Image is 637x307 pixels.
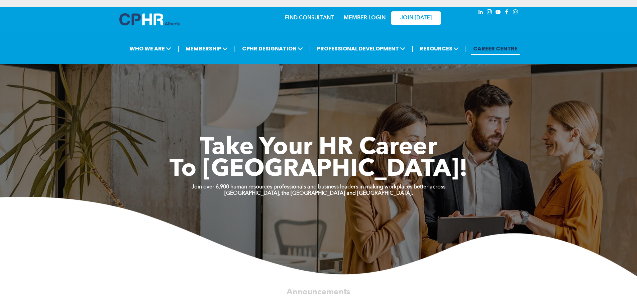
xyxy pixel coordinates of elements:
span: To [GEOGRAPHIC_DATA]! [170,158,468,182]
a: CAREER CENTRE [471,42,520,55]
a: JOIN [DATE] [391,11,441,25]
li: | [234,42,236,55]
span: RESOURCES [418,42,461,55]
a: FIND CONSULTANT [285,15,334,21]
strong: Join over 6,900 human resources professionals and business leaders in making workplaces better ac... [192,184,445,190]
a: facebook [503,8,511,17]
span: WHO WE ARE [127,42,173,55]
a: instagram [486,8,493,17]
a: MEMBER LOGIN [344,15,386,21]
span: Take Your HR Career [200,136,437,160]
li: | [178,42,179,55]
a: Social network [512,8,519,17]
span: CPHR DESIGNATION [240,42,305,55]
a: linkedin [477,8,485,17]
li: | [465,42,467,55]
span: Announcements [287,288,350,296]
strong: [GEOGRAPHIC_DATA], the [GEOGRAPHIC_DATA] and [GEOGRAPHIC_DATA]. [224,191,413,196]
span: PROFESSIONAL DEVELOPMENT [315,42,407,55]
span: MEMBERSHIP [184,42,230,55]
img: A blue and white logo for cp alberta [119,13,180,25]
li: | [309,42,311,55]
li: | [412,42,413,55]
a: youtube [495,8,502,17]
span: JOIN [DATE] [400,15,432,21]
